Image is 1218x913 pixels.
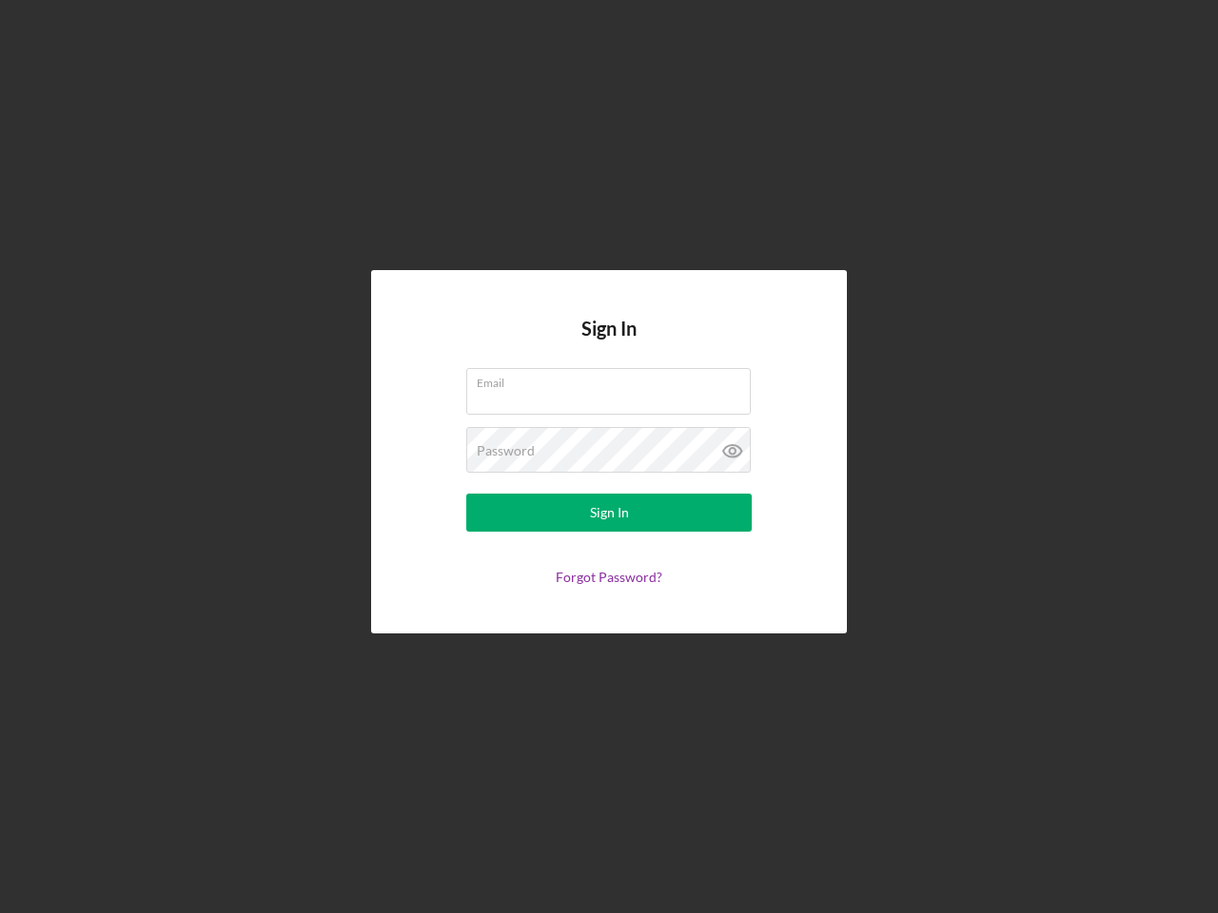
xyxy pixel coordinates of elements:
button: Sign In [466,494,752,532]
h4: Sign In [581,318,637,368]
label: Email [477,369,751,390]
a: Forgot Password? [556,569,662,585]
label: Password [477,443,535,458]
div: Sign In [590,494,629,532]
